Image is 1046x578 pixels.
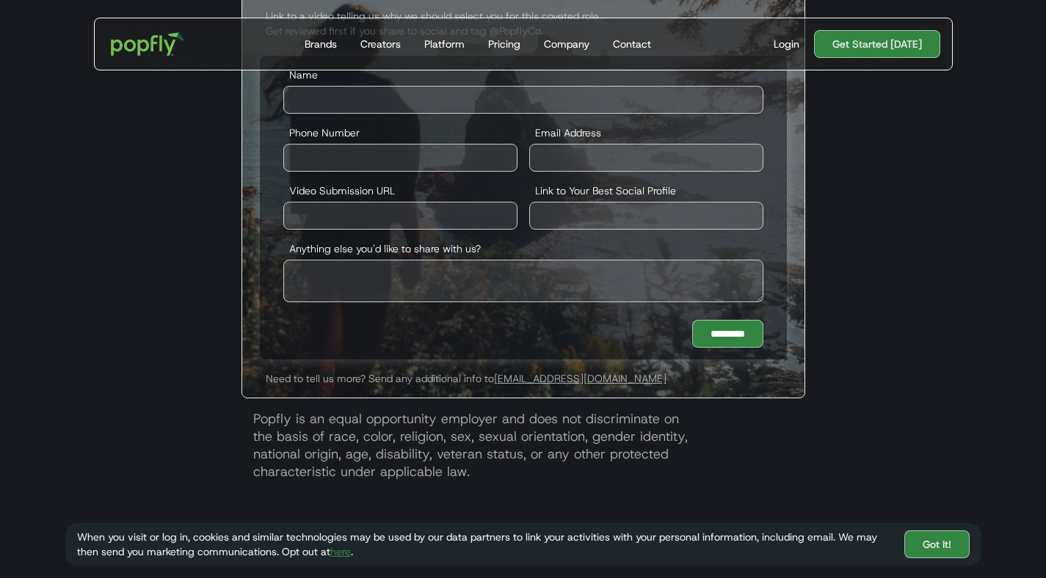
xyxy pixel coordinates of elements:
[283,241,763,256] label: Anything else you'd like to share with us?
[283,67,763,82] label: Name
[488,37,520,51] div: Pricing
[77,530,893,559] div: When you visit or log in, cookies and similar technologies may be used by our data partners to li...
[613,37,651,51] div: Contact
[774,37,799,51] div: Login
[242,9,805,38] div: Link to a video telling us why we should select you for this coveted role. Get reviewed first if ...
[529,183,763,198] label: Link to Your Best Social Profile
[904,530,970,558] a: Got It!
[241,398,805,480] p: Popfly is an equal opportunity employer and does not discriminate on the basis of race, color, re...
[418,18,471,70] a: Platform
[607,18,657,70] a: Contact
[260,56,787,359] form: Director of Influence Application
[538,18,595,70] a: Company
[544,37,589,51] div: Company
[283,183,517,198] label: Video Submission URL
[305,37,337,51] div: Brands
[360,37,401,51] div: Creators
[355,18,407,70] a: Creators
[768,37,805,51] a: Login
[330,545,351,558] a: here
[529,125,763,140] label: Email Address
[299,18,343,70] a: Brands
[814,30,940,58] a: Get Started [DATE]
[101,22,195,66] a: home
[424,37,465,51] div: Platform
[494,372,667,385] a: [EMAIL_ADDRESS][DOMAIN_NAME]
[283,125,517,140] label: Phone Number
[242,371,805,386] div: Need to tell us more? Send any additional info to
[482,18,526,70] a: Pricing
